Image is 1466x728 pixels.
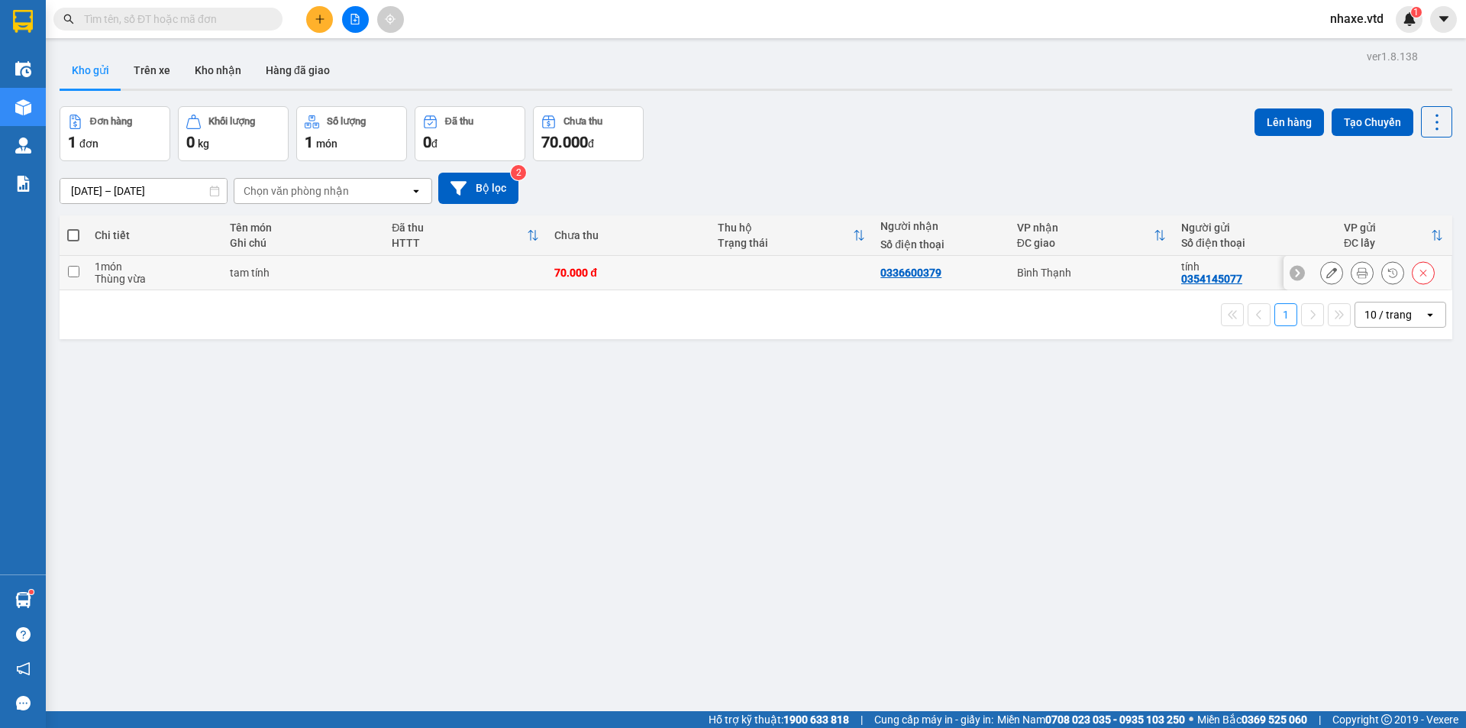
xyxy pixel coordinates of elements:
div: Đã thu [392,222,527,234]
th: Toggle SortBy [710,215,873,256]
div: Trạng thái [718,237,854,249]
div: ĐC giao [1017,237,1154,249]
span: Hỗ trợ kỹ thuật: [709,711,849,728]
button: Trên xe [121,52,182,89]
div: tính [1181,260,1329,273]
div: ĐC lấy [1344,237,1431,249]
span: Miền Nam [997,711,1185,728]
span: | [1319,711,1321,728]
div: Người nhận [880,220,1001,232]
img: solution-icon [15,176,31,192]
button: file-add [342,6,369,33]
img: warehouse-icon [15,138,31,154]
sup: 2 [511,165,526,180]
div: Số điện thoại [880,238,1001,251]
button: caret-down [1430,6,1457,33]
div: 1 món [95,260,215,273]
span: nhaxe.vtd [1318,9,1396,28]
div: Nhà xe [145,21,269,37]
button: Khối lượng0kg [178,106,289,161]
button: Hàng đã giao [253,52,342,89]
sup: 1 [29,590,34,594]
span: 1 [1413,7,1419,18]
span: caret-down [1437,12,1451,26]
span: file-add [350,14,360,24]
div: 70.000 đ [554,267,702,279]
div: HTTT [392,237,527,249]
div: Chọn văn phòng nhận [244,183,349,199]
button: Tạo Chuyến [1332,108,1413,136]
span: message [16,696,31,710]
img: warehouse-icon [15,61,31,77]
button: Đã thu0đ [415,106,525,161]
span: Cung cấp máy in - giấy in: [874,711,993,728]
img: warehouse-icon [15,592,31,608]
button: Số lượng1món [296,106,407,161]
td: [PERSON_NAME] [8,47,140,70]
span: plus [315,14,325,24]
span: aim [385,14,396,24]
div: tam tính [230,267,376,279]
span: 0 [186,133,195,151]
svg: open [410,185,422,197]
button: Kho nhận [182,52,253,89]
span: đ [588,138,594,150]
th: Toggle SortBy [384,215,547,256]
div: Khối lượng [208,116,255,127]
div: Bình Thạnh [1017,267,1166,279]
div: 10 / trang [1364,307,1412,322]
strong: 1900 633 818 [783,713,849,726]
div: Sửa đơn hàng [1320,261,1343,284]
div: VP gửi [1344,222,1431,234]
div: Số điện thoại [1181,237,1329,249]
span: 0 [423,133,431,151]
div: Thùng vừa [95,273,215,285]
svg: open [1424,309,1436,321]
sup: 1 [1411,7,1422,18]
span: Miền Bắc [1197,711,1307,728]
span: 1 [305,133,313,151]
div: Chưa thu [554,229,702,241]
strong: 0708 023 035 - 0935 103 250 [1045,713,1185,726]
div: VP nhận [1017,222,1154,234]
td: [DOMAIN_NAME] [140,47,274,70]
span: ⚪️ [1189,717,1193,723]
button: Kho gửi [60,52,121,89]
img: logo-vxr [13,10,33,33]
div: ver 1.8.138 [1367,48,1418,65]
span: món [316,138,337,150]
div: Đã thu [445,116,473,127]
div: Thu hộ [718,222,854,234]
span: kg [198,138,209,150]
span: 1 [68,133,76,151]
span: | [861,711,863,728]
button: Bộ lọc [438,173,518,204]
span: đơn [79,138,98,150]
button: Chưa thu70.000đ [533,106,644,161]
th: Toggle SortBy [1009,215,1174,256]
div: Đơn hàng [90,116,132,127]
strong: 0369 525 060 [1242,713,1307,726]
div: 0336600379 [880,267,941,279]
button: plus [306,6,333,33]
span: search [63,14,74,24]
div: Tên món [230,222,376,234]
span: notification [16,662,31,676]
button: aim [377,6,404,33]
button: 1 [1274,303,1297,326]
div: 0354145077 [1181,273,1242,285]
th: Toggle SortBy [1336,215,1451,256]
img: warehouse-icon [15,99,31,115]
img: icon-new-feature [1403,12,1416,26]
span: question-circle [16,627,31,642]
input: Select a date range. [60,179,227,203]
span: đ [431,138,438,150]
div: [DATE] 15:11 [145,2,269,21]
div: Chi tiết [95,229,215,241]
div: Người gửi [1181,222,1329,234]
span: 70.000 [541,133,588,151]
span: copyright [1381,714,1392,725]
div: Chưa thu [563,116,602,127]
div: Ghi chú [230,237,376,249]
input: Tìm tên, số ĐT hoặc mã đơn [84,11,264,28]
